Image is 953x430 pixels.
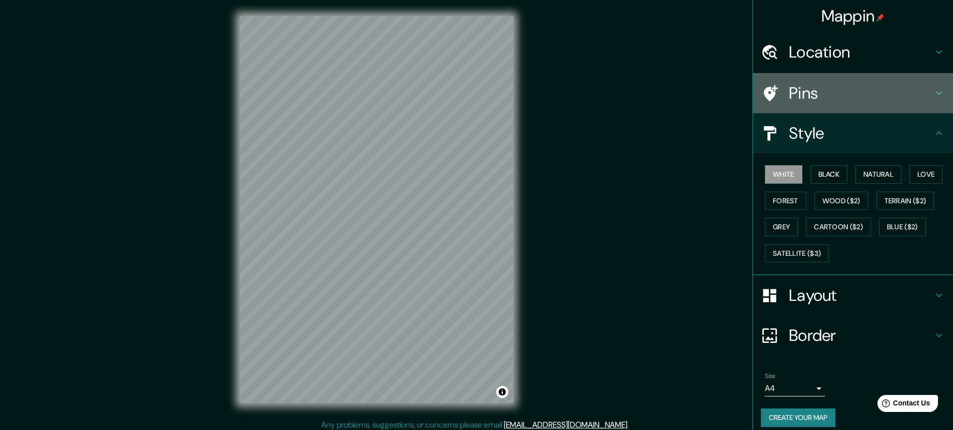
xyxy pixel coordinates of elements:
[810,165,848,184] button: Black
[789,285,933,305] h4: Layout
[855,165,901,184] button: Natural
[821,6,885,26] h4: Mappin
[753,113,953,153] div: Style
[753,32,953,72] div: Location
[806,218,871,236] button: Cartoon ($2)
[765,244,829,263] button: Satellite ($3)
[879,218,926,236] button: Blue ($2)
[789,325,933,345] h4: Border
[789,42,933,62] h4: Location
[761,408,835,427] button: Create your map
[876,192,934,210] button: Terrain ($2)
[765,192,806,210] button: Forest
[909,165,942,184] button: Love
[240,16,513,403] canvas: Map
[765,372,775,380] label: Size
[765,165,802,184] button: White
[753,315,953,355] div: Border
[753,73,953,113] div: Pins
[789,83,933,103] h4: Pins
[789,123,933,143] h4: Style
[496,386,508,398] button: Toggle attribution
[765,380,825,396] div: A4
[753,275,953,315] div: Layout
[864,391,942,419] iframe: Help widget launcher
[876,14,884,22] img: pin-icon.png
[765,218,798,236] button: Grey
[504,419,627,430] a: [EMAIL_ADDRESS][DOMAIN_NAME]
[814,192,868,210] button: Wood ($2)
